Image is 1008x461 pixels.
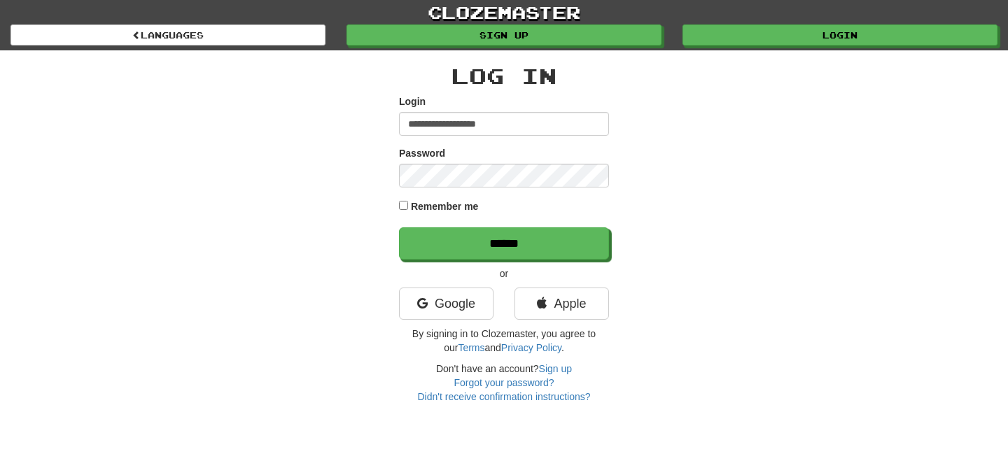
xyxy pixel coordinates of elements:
a: Login [682,24,997,45]
div: Don't have an account? [399,362,609,404]
a: Didn't receive confirmation instructions? [417,391,590,402]
label: Password [399,146,445,160]
a: Languages [10,24,325,45]
a: Sign up [539,363,572,374]
a: Privacy Policy [501,342,561,353]
label: Remember me [411,199,479,213]
a: Forgot your password? [454,377,554,388]
p: By signing in to Clozemaster, you agree to our and . [399,327,609,355]
p: or [399,267,609,281]
label: Login [399,94,426,108]
a: Sign up [346,24,661,45]
a: Google [399,288,493,320]
h2: Log In [399,64,609,87]
a: Apple [514,288,609,320]
a: Terms [458,342,484,353]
